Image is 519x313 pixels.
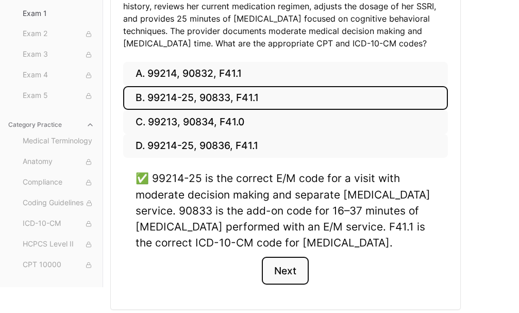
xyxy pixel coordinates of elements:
button: Exam 1 [19,5,98,22]
button: Exam 3 [19,46,98,63]
span: Exam 1 [23,8,94,19]
span: Exam 3 [23,49,94,60]
button: CPT 20000 [19,277,98,294]
button: Exam 2 [19,26,98,42]
button: C. 99213, 90834, F41.0 [123,110,448,134]
button: Exam 4 [19,67,98,84]
button: HCPCS Level II [19,236,98,253]
span: Coding Guidelines [23,197,94,209]
button: Exam 5 [19,88,98,104]
span: Exam 5 [23,90,94,102]
button: Anatomy [19,154,98,170]
button: Coding Guidelines [19,195,98,211]
span: Anatomy [23,156,94,168]
button: D. 99214-25, 90836, F41.1 [123,134,448,158]
button: Next [262,257,309,285]
span: Medical Terminology [23,136,94,147]
button: CPT 10000 [19,257,98,273]
button: ICD-10-CM [19,216,98,232]
span: Exam 4 [23,70,94,81]
span: Exam 2 [23,28,94,40]
button: Compliance [19,174,98,191]
span: HCPCS Level II [23,239,94,250]
span: CPT 10000 [23,259,94,271]
button: A. 99214, 90832, F41.1 [123,62,448,86]
span: Compliance [23,177,94,188]
button: Category Practice [4,117,98,133]
button: B. 99214-25, 90833, F41.1 [123,86,448,110]
button: Medical Terminology [19,133,98,150]
span: ICD-10-CM [23,218,94,229]
div: ✅ 99214-25 is the correct E/M code for a visit with moderate decision making and separate [MEDICA... [136,170,436,251]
